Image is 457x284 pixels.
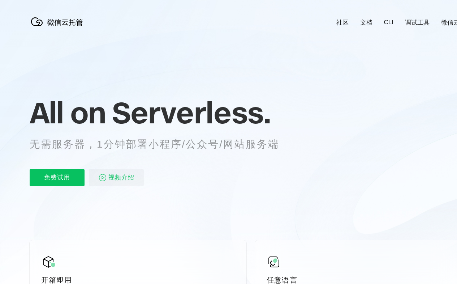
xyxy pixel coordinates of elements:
a: 调试工具 [405,18,430,27]
a: 社区 [336,18,349,27]
a: 微信云托管 [30,24,87,30]
img: video_play.svg [98,173,107,182]
p: 无需服务器，1分钟部署小程序/公众号/网站服务端 [30,137,293,152]
a: CLI [384,19,393,26]
span: 视频介绍 [108,169,134,186]
a: 文档 [360,18,372,27]
span: Serverless. [112,94,271,131]
span: All on [30,94,105,131]
img: 微信云托管 [30,14,87,29]
p: 免费试用 [30,169,85,186]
